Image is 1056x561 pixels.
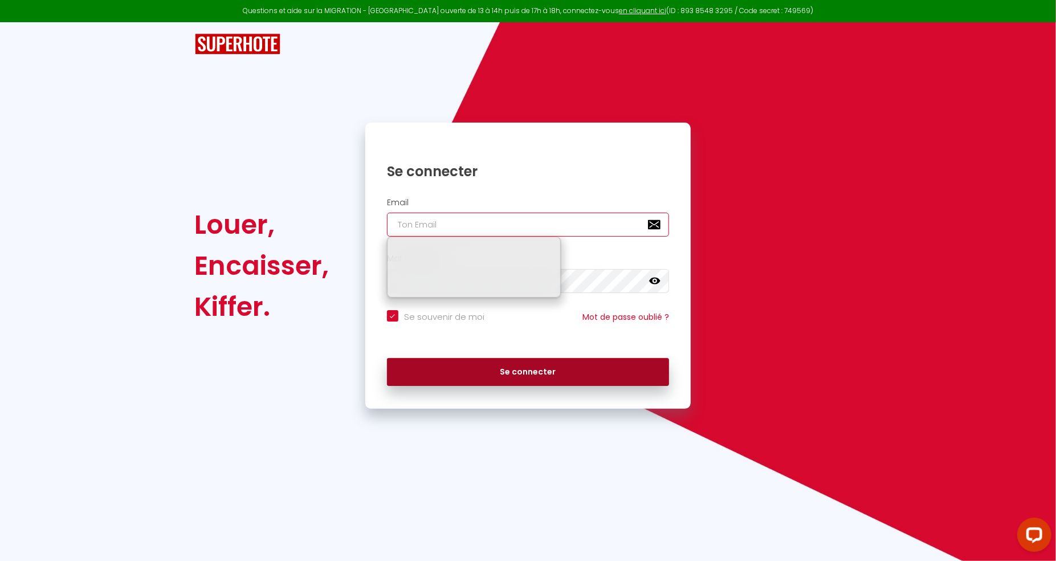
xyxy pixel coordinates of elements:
[387,162,670,180] h1: Se connecter
[1008,513,1056,561] iframe: LiveChat chat widget
[195,34,280,55] img: SuperHote logo
[387,213,670,237] input: Ton Email
[387,358,670,387] button: Se connecter
[195,204,329,245] div: Louer,
[582,311,669,323] a: Mot de passe oublié ?
[619,6,666,15] a: en cliquant ici
[195,286,329,327] div: Kiffer.
[195,245,329,286] div: Encaisser,
[387,198,670,208] h2: Email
